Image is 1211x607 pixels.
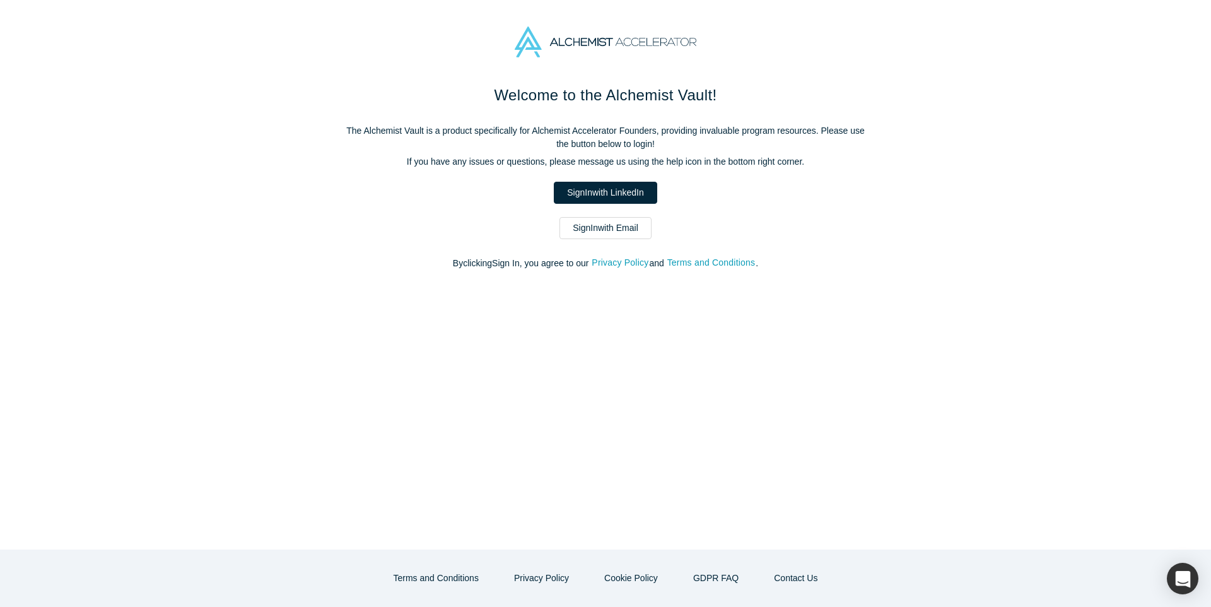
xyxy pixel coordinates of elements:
a: GDPR FAQ [680,567,752,589]
h1: Welcome to the Alchemist Vault! [341,84,870,107]
p: By clicking Sign In , you agree to our and . [341,257,870,270]
button: Privacy Policy [501,567,582,589]
img: Alchemist Accelerator Logo [515,27,696,57]
p: The Alchemist Vault is a product specifically for Alchemist Accelerator Founders, providing inval... [341,124,870,151]
a: SignInwith Email [559,217,652,239]
button: Contact Us [761,567,831,589]
button: Terms and Conditions [380,567,492,589]
button: Cookie Policy [591,567,671,589]
a: SignInwith LinkedIn [554,182,657,204]
button: Privacy Policy [591,256,649,270]
button: Terms and Conditions [667,256,756,270]
p: If you have any issues or questions, please message us using the help icon in the bottom right co... [341,155,870,168]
